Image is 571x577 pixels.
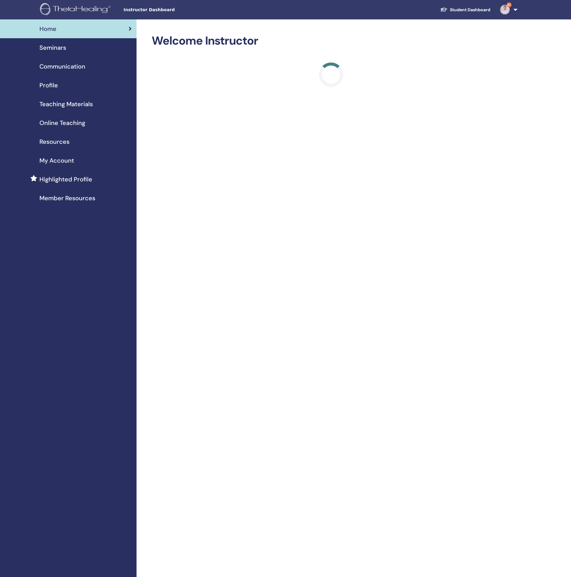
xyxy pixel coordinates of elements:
[152,34,510,48] h2: Welcome Instructor
[39,81,58,90] span: Profile
[507,2,512,7] span: 9+
[39,156,74,165] span: My Account
[39,137,69,146] span: Resources
[500,5,510,15] img: default.jpg
[440,7,448,12] img: graduation-cap-white.svg
[39,62,85,71] span: Communication
[39,100,93,109] span: Teaching Materials
[435,4,495,15] a: Student Dashboard
[123,7,215,13] span: Instructor Dashboard
[39,24,56,33] span: Home
[40,3,113,17] img: logo.png
[39,175,92,184] span: Highlighted Profile
[39,118,85,127] span: Online Teaching
[39,194,95,203] span: Member Resources
[39,43,66,52] span: Seminars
